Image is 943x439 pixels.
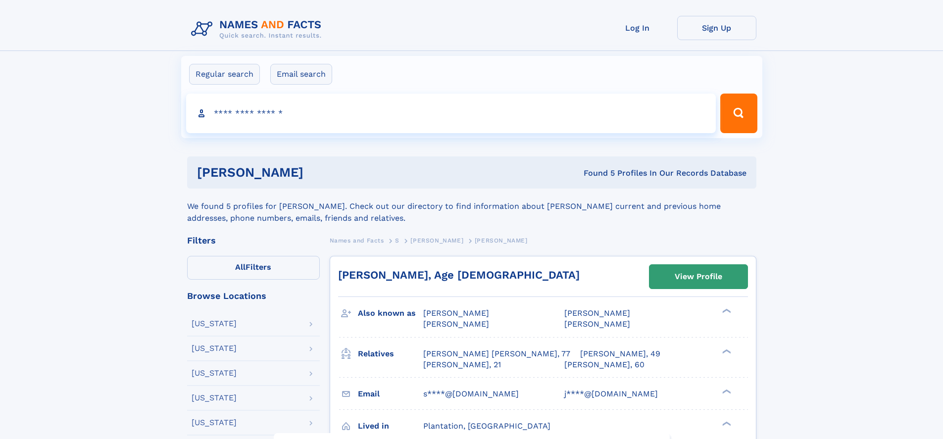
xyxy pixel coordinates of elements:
[720,420,732,427] div: ❯
[192,344,237,352] div: [US_STATE]
[192,419,237,427] div: [US_STATE]
[187,16,330,43] img: Logo Names and Facts
[720,94,757,133] button: Search Button
[423,421,550,431] span: Plantation, [GEOGRAPHIC_DATA]
[598,16,677,40] a: Log In
[410,237,463,244] span: [PERSON_NAME]
[564,359,645,370] a: [PERSON_NAME], 60
[358,386,423,402] h3: Email
[580,348,660,359] a: [PERSON_NAME], 49
[358,418,423,435] h3: Lived in
[720,388,732,394] div: ❯
[475,237,528,244] span: [PERSON_NAME]
[358,345,423,362] h3: Relatives
[192,320,237,328] div: [US_STATE]
[187,236,320,245] div: Filters
[270,64,332,85] label: Email search
[423,348,570,359] a: [PERSON_NAME] [PERSON_NAME], 77
[649,265,747,289] a: View Profile
[187,256,320,280] label: Filters
[197,166,444,179] h1: [PERSON_NAME]
[423,359,501,370] a: [PERSON_NAME], 21
[564,308,630,318] span: [PERSON_NAME]
[192,394,237,402] div: [US_STATE]
[720,348,732,354] div: ❯
[675,265,722,288] div: View Profile
[564,319,630,329] span: [PERSON_NAME]
[187,189,756,224] div: We found 5 profiles for [PERSON_NAME]. Check out our directory to find information about [PERSON_...
[720,308,732,314] div: ❯
[423,308,489,318] span: [PERSON_NAME]
[410,234,463,246] a: [PERSON_NAME]
[395,237,399,244] span: S
[189,64,260,85] label: Regular search
[330,234,384,246] a: Names and Facts
[192,369,237,377] div: [US_STATE]
[338,269,580,281] a: [PERSON_NAME], Age [DEMOGRAPHIC_DATA]
[444,168,746,179] div: Found 5 Profiles In Our Records Database
[235,262,246,272] span: All
[186,94,716,133] input: search input
[395,234,399,246] a: S
[358,305,423,322] h3: Also known as
[677,16,756,40] a: Sign Up
[187,292,320,300] div: Browse Locations
[423,319,489,329] span: [PERSON_NAME]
